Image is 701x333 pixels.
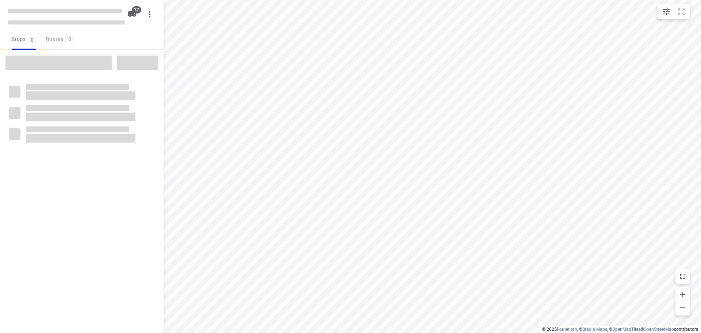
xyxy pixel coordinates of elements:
[658,4,690,19] div: small contained button group
[542,327,698,332] li: © 2025 , © , © © contributors
[644,327,674,332] a: OpenStreetMap
[582,327,607,332] a: Stadia Maps
[659,4,674,19] button: Map settings
[612,327,640,332] a: OpenMapTiles
[557,327,577,332] a: Routetitan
